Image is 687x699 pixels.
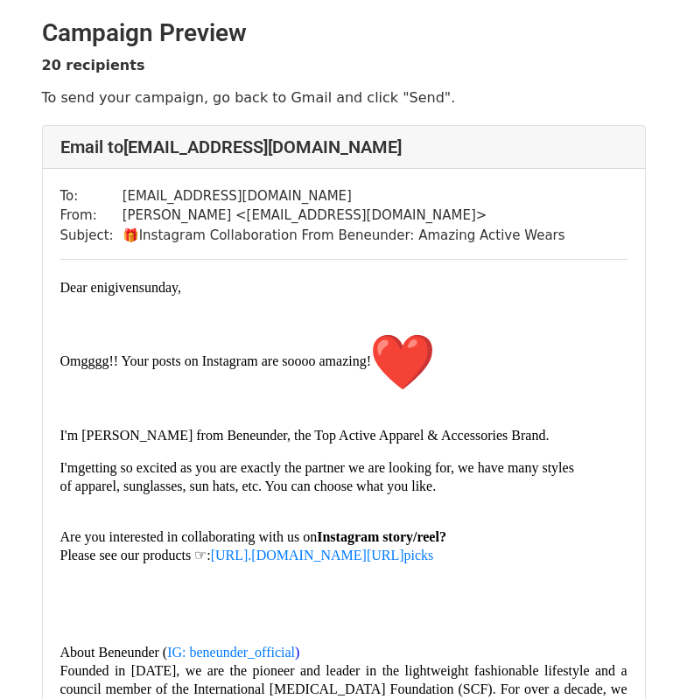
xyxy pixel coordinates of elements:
h4: Email to [EMAIL_ADDRESS][DOMAIN_NAME] [60,136,627,157]
span: Omgggg!! Your posts on Instagram are soooo amazing! [60,353,438,368]
a: [URL].[DOMAIN_NAME][URL]picks [211,548,434,563]
a: IG: beneunder_official [167,645,295,660]
span: I'm [60,460,79,475]
span: , we have many styles of apparel, sunglasses, sun hats, etc. You can choose what you like. [60,460,574,493]
strong: 20 recipients [42,57,145,73]
p: To send your campaign, go back to Gmail and click "Send". [42,88,646,107]
span: Are you interested in collaborating with us on [60,529,318,544]
span: Dear enigivensunday, [60,280,181,295]
span: About Beneunder [60,645,159,660]
td: From: [60,206,123,226]
td: To: [60,186,123,206]
td: [PERSON_NAME] < [EMAIL_ADDRESS][DOMAIN_NAME] > [123,206,565,226]
span: ( [163,645,167,660]
span: Instagram story/reel? [317,529,446,544]
td: [EMAIL_ADDRESS][DOMAIN_NAME] [123,186,565,206]
span: getting so excited as you are exactly the partner we are looking for [78,460,451,475]
td: 🎁Instagram Collaboration From Beneunder: Amazing Active Wears [123,226,565,246]
span: ) [167,645,299,660]
h2: Campaign Preview [42,18,646,48]
img: ❤ [371,331,434,394]
span: I'm [PERSON_NAME] from Beneunder, the Top Active Apparel & Accessories Brand. [60,428,550,443]
td: Subject: [60,226,123,246]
